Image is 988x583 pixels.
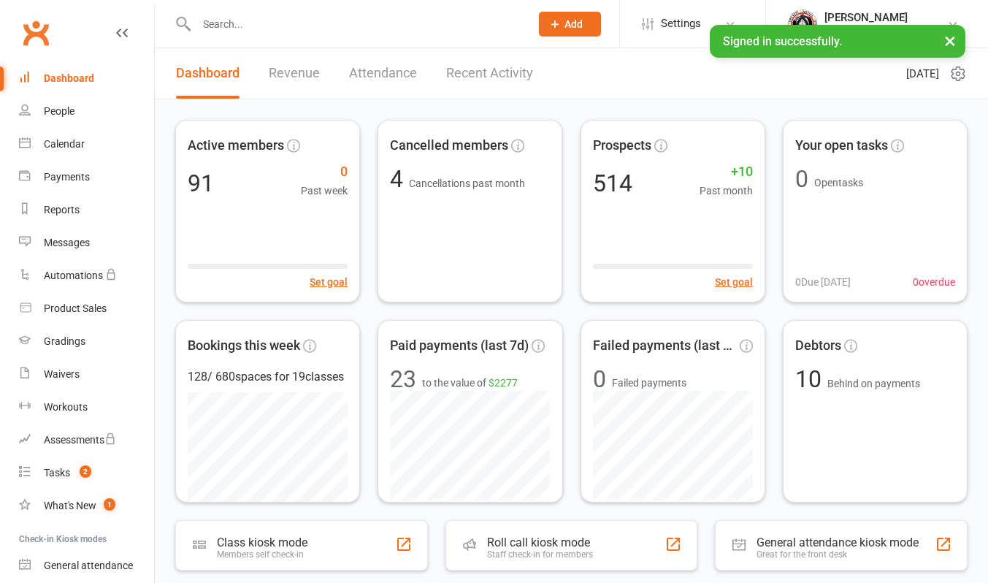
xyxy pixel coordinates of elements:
[409,178,525,189] span: Cancellations past month
[19,226,154,259] a: Messages
[44,204,80,216] div: Reports
[44,237,90,248] div: Messages
[612,375,686,391] span: Failed payments
[44,500,96,511] div: What's New
[19,549,154,582] a: General attendance kiosk mode
[824,24,947,37] div: MITREVSKI MARTIAL ARTS
[390,165,409,193] span: 4
[44,171,90,183] div: Payments
[487,549,593,560] div: Staff check-in for members
[757,536,919,549] div: General attendance kiosk mode
[19,292,154,325] a: Product Sales
[795,135,888,156] span: Your open tasks
[19,424,154,457] a: Assessments
[44,72,94,84] div: Dashboard
[661,7,701,40] span: Settings
[19,62,154,95] a: Dashboard
[422,375,518,391] span: to the value of
[44,335,85,347] div: Gradings
[489,377,518,389] span: $2277
[349,48,417,99] a: Attendance
[593,172,632,195] div: 514
[176,48,240,99] a: Dashboard
[788,9,817,39] img: thumb_image1560256005.png
[80,465,91,478] span: 2
[301,161,348,183] span: 0
[104,498,115,511] span: 1
[906,65,939,83] span: [DATE]
[44,368,80,380] div: Waivers
[539,12,601,37] button: Add
[390,367,416,391] div: 23
[19,161,154,194] a: Payments
[19,489,154,522] a: What's New1
[19,194,154,226] a: Reports
[217,536,307,549] div: Class kiosk mode
[19,325,154,358] a: Gradings
[715,274,753,290] button: Set goal
[310,274,348,290] button: Set goal
[192,14,520,34] input: Search...
[446,48,533,99] a: Recent Activity
[18,15,54,51] a: Clubworx
[19,128,154,161] a: Calendar
[19,457,154,489] a: Tasks 2
[795,274,851,290] span: 0 Due [DATE]
[44,401,88,413] div: Workouts
[487,536,593,549] div: Roll call kiosk mode
[593,367,606,391] div: 0
[593,335,737,357] span: Failed payments (last 30d)
[188,172,214,195] div: 91
[757,549,919,560] div: Great for the front desk
[44,467,70,479] div: Tasks
[188,135,284,156] span: Active members
[301,183,348,199] span: Past week
[269,48,320,99] a: Revenue
[19,391,154,424] a: Workouts
[913,274,955,290] span: 0 overdue
[795,335,841,357] span: Debtors
[723,34,842,48] span: Signed in successfully.
[824,11,947,24] div: [PERSON_NAME]
[700,183,753,199] span: Past month
[188,367,348,386] div: 128 / 680 spaces for 19 classes
[44,434,116,446] div: Assessments
[937,25,963,56] button: ×
[44,560,133,571] div: General attendance
[700,161,753,183] span: +10
[19,95,154,128] a: People
[217,549,307,560] div: Members self check-in
[827,378,920,389] span: Behind on payments
[795,365,827,393] span: 10
[188,335,300,357] span: Bookings this week
[593,135,651,156] span: Prospects
[19,358,154,391] a: Waivers
[44,105,74,117] div: People
[44,270,103,281] div: Automations
[795,167,808,191] div: 0
[814,177,863,188] span: Open tasks
[390,135,508,156] span: Cancelled members
[44,302,107,314] div: Product Sales
[564,18,583,30] span: Add
[19,259,154,292] a: Automations
[44,138,85,150] div: Calendar
[390,335,529,357] span: Paid payments (last 7d)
